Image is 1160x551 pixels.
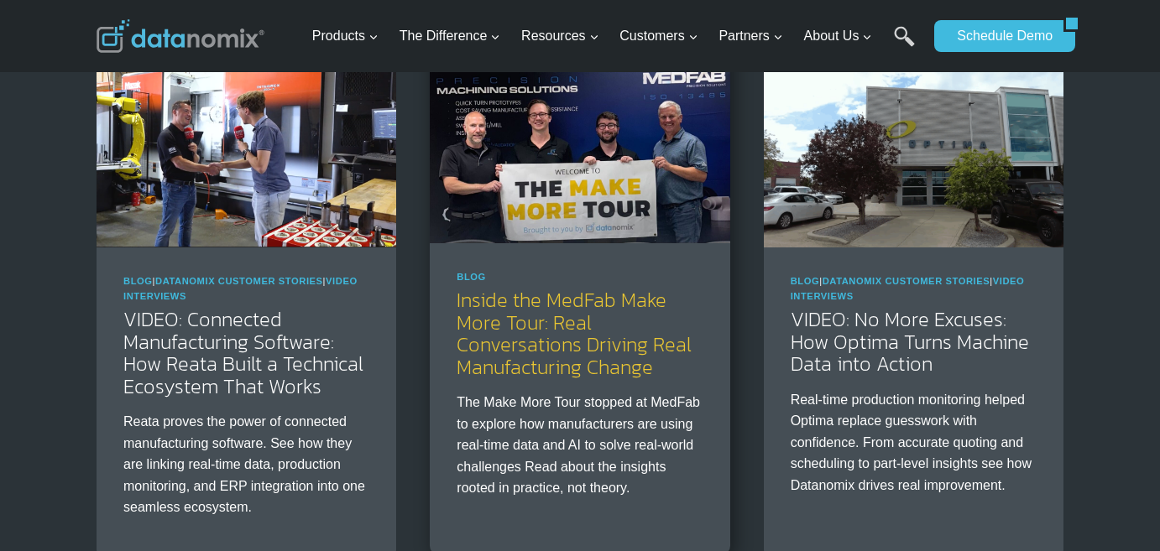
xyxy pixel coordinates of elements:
[457,392,703,499] p: The Make More Tour stopped at MedFab to explore how manufacturers are using real-time data and AI...
[804,25,873,47] span: About Us
[894,26,915,64] a: Search
[457,272,486,282] a: Blog
[306,9,927,64] nav: Primary Navigation
[312,25,379,47] span: Products
[400,25,501,47] span: The Difference
[791,276,1025,301] a: Video Interviews
[430,44,729,243] img: Make More Tour at Medfab - See how AI in Manufacturing is taking the spotlight
[823,276,990,286] a: Datanomix Customer Stories
[619,25,698,47] span: Customers
[123,276,358,301] a: Video Interviews
[791,276,1025,301] span: | |
[791,304,1029,378] a: VIDEO: No More Excuses: How Optima Turns Machine Data into Action
[123,411,369,518] p: Reata proves the power of connected manufacturing software. See how they are linking real-time da...
[718,25,782,47] span: Partners
[123,276,358,301] span: | |
[521,25,598,47] span: Resources
[764,48,1063,247] img: Discover how Optima Manufacturing uses Datanomix to turn raw machine data into real-time insights...
[934,20,1063,52] a: Schedule Demo
[97,48,396,247] img: Reata’s Connected Manufacturing Software Ecosystem
[123,304,363,400] a: VIDEO: Connected Manufacturing Software: How Reata Built a Technical Ecosystem That Works
[97,19,264,53] img: Datanomix
[155,276,323,286] a: Datanomix Customer Stories
[791,389,1037,496] p: Real-time production monitoring helped Optima replace guesswork with confidence. From accurate qu...
[791,276,820,286] a: Blog
[123,276,153,286] a: Blog
[457,285,692,381] a: Inside the MedFab Make More Tour: Real Conversations Driving Real Manufacturing Change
